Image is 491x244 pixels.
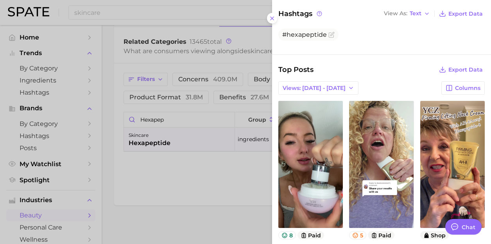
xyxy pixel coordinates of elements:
span: Columns [455,85,480,91]
span: Hashtags [278,8,323,19]
span: Export Data [448,11,483,17]
button: 5 [349,231,366,239]
button: Export Data [437,8,485,19]
button: Export Data [437,64,485,75]
button: Columns [441,81,485,95]
button: View AsText [382,9,432,19]
button: paid [297,231,324,239]
span: View As [384,11,407,16]
span: #hexapeptide [282,31,327,38]
span: Export Data [448,66,483,73]
button: shop [420,231,449,239]
span: Views: [DATE] - [DATE] [283,85,346,91]
button: 8 [278,231,296,239]
span: Top Posts [278,64,314,75]
button: Views: [DATE] - [DATE] [278,81,358,95]
span: Text [410,11,421,16]
button: Flag as miscategorized or irrelevant [328,32,335,38]
button: paid [368,231,395,239]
